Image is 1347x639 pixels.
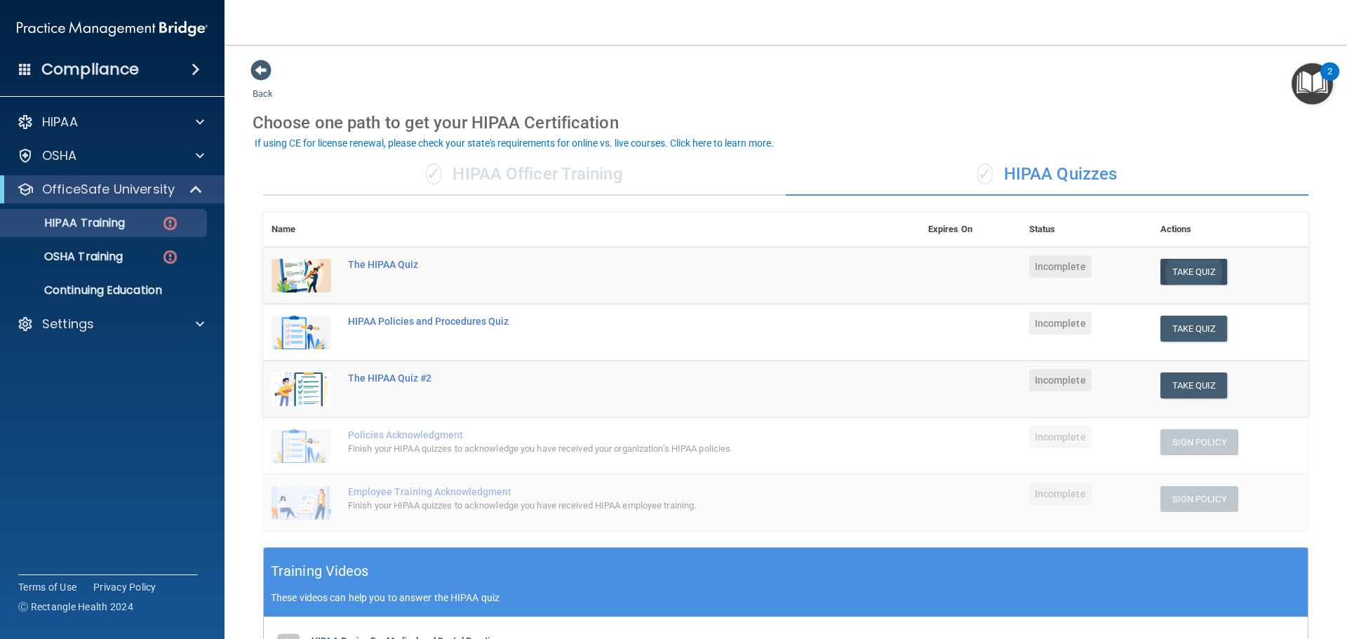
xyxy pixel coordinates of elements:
[348,497,850,514] div: Finish your HIPAA quizzes to acknowledge you have received HIPAA employee training.
[348,372,850,384] div: The HIPAA Quiz #2
[42,316,94,332] p: Settings
[253,72,273,99] a: Back
[1029,312,1092,335] span: Incomplete
[977,163,993,184] span: ✓
[920,213,1021,247] th: Expires On
[9,283,201,297] p: Continuing Education
[18,600,133,614] span: Ⓒ Rectangle Health 2024
[1029,255,1092,278] span: Incomplete
[348,316,850,327] div: HIPAA Policies and Procedures Quiz
[253,136,776,150] button: If using CE for license renewal, please check your state's requirements for online vs. live cours...
[348,486,850,497] div: Employee Training Acknowledgment
[271,559,369,584] h5: Training Videos
[271,592,1301,603] p: These videos can help you to answer the HIPAA quiz
[9,250,123,264] p: OSHA Training
[42,181,175,198] p: OfficeSafe University
[1292,63,1333,105] button: Open Resource Center, 2 new notifications
[426,163,441,184] span: ✓
[9,216,125,230] p: HIPAA Training
[1160,259,1228,285] button: Take Quiz
[161,215,179,232] img: danger-circle.6113f641.png
[253,102,1319,143] div: Choose one path to get your HIPAA Certification
[1104,539,1330,596] iframe: Drift Widget Chat Controller
[1029,483,1092,505] span: Incomplete
[1029,369,1092,391] span: Incomplete
[41,60,139,79] h4: Compliance
[17,114,204,130] a: HIPAA
[348,429,850,440] div: Policies Acknowledgment
[161,248,179,266] img: danger-circle.6113f641.png
[93,580,156,594] a: Privacy Policy
[18,580,76,594] a: Terms of Use
[348,259,850,270] div: The HIPAA Quiz
[1021,213,1152,247] th: Status
[1160,429,1238,455] button: Sign Policy
[42,147,77,164] p: OSHA
[17,181,203,198] a: OfficeSafe University
[17,316,204,332] a: Settings
[42,114,78,130] p: HIPAA
[1152,213,1308,247] th: Actions
[255,138,774,148] div: If using CE for license renewal, please check your state's requirements for online vs. live cours...
[1327,72,1332,90] div: 2
[17,15,208,43] img: PMB logo
[1029,426,1092,448] span: Incomplete
[263,154,786,196] div: HIPAA Officer Training
[1160,316,1228,342] button: Take Quiz
[786,154,1308,196] div: HIPAA Quizzes
[17,147,204,164] a: OSHA
[1160,372,1228,398] button: Take Quiz
[348,440,850,457] div: Finish your HIPAA quizzes to acknowledge you have received your organization’s HIPAA policies.
[1160,486,1238,512] button: Sign Policy
[263,213,340,247] th: Name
